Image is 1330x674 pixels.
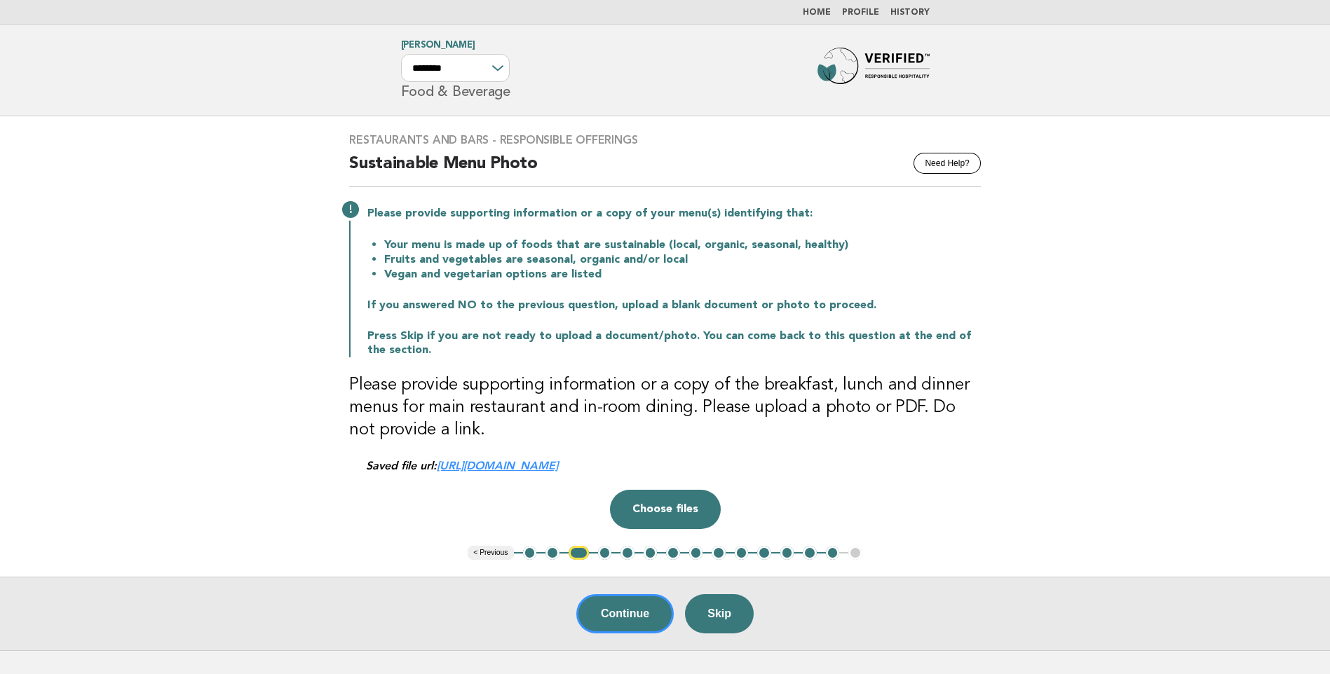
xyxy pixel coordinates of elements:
[598,546,612,560] button: 4
[468,546,513,560] button: < Previous
[803,8,831,17] a: Home
[712,546,726,560] button: 9
[735,546,749,560] button: 10
[644,546,658,560] button: 6
[817,48,930,92] img: Forbes Travel Guide
[349,153,981,187] h2: Sustainable Menu Photo
[401,41,475,50] a: [PERSON_NAME]
[803,546,817,560] button: 13
[757,546,771,560] button: 11
[914,153,980,174] button: Need Help?
[620,546,635,560] button: 5
[401,41,510,99] h1: Food & Beverage
[384,267,981,282] li: Vegan and vegetarian options are listed
[610,490,721,529] button: Choose files
[576,594,674,633] button: Continue
[367,298,981,312] p: If you answered NO to the previous question, upload a blank document or photo to proceed.
[689,546,703,560] button: 8
[569,546,589,560] button: 3
[780,546,794,560] button: 12
[367,207,981,221] p: Please provide supporting information or a copy of your menu(s) identifying that:
[384,238,981,252] li: Your menu is made up of foods that are sustainable (local, organic, seasonal, healthy)
[437,459,558,472] a: [URL][DOMAIN_NAME]
[384,252,981,267] li: Fruits and vegetables are seasonal, organic and/or local
[842,8,879,17] a: Profile
[545,546,559,560] button: 2
[366,458,981,473] div: Saved file url:
[523,546,537,560] button: 1
[349,133,981,147] h3: Restaurants and Bars - Responsible Offerings
[367,329,981,357] p: Press Skip if you are not ready to upload a document/photo. You can come back to this question at...
[666,546,680,560] button: 7
[685,594,754,633] button: Skip
[349,374,981,441] h3: Please provide supporting information or a copy of the breakfast, lunch and dinner menus for main...
[890,8,930,17] a: History
[826,546,840,560] button: 14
